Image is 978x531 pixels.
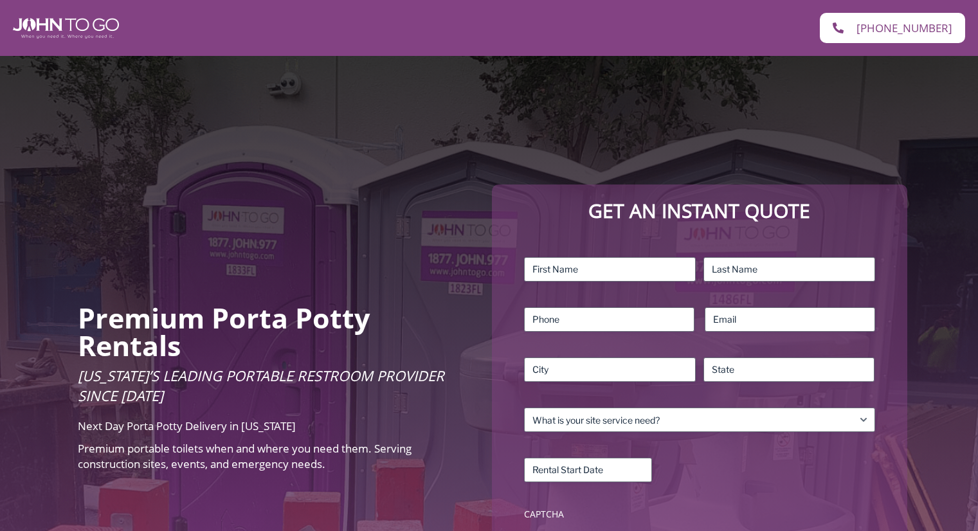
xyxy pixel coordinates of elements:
input: First Name [524,257,696,282]
a: [PHONE_NUMBER] [820,13,965,43]
span: [US_STATE]’s Leading Portable Restroom Provider Since [DATE] [78,366,444,405]
p: Get an Instant Quote [505,197,894,225]
input: City [524,357,696,382]
input: Phone [524,307,694,332]
span: Next Day Porta Potty Delivery in [US_STATE] [78,419,296,433]
label: CAPTCHA [524,508,874,521]
img: John To Go [13,18,119,39]
span: Premium portable toilets when and where you need them. Serving construction sites, events, and em... [78,441,412,471]
input: Rental Start Date [524,458,652,482]
h2: Premium Porta Potty Rentals [78,304,473,359]
input: Email [705,307,875,332]
input: Last Name [703,257,875,282]
span: [PHONE_NUMBER] [856,22,952,33]
input: State [703,357,875,382]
